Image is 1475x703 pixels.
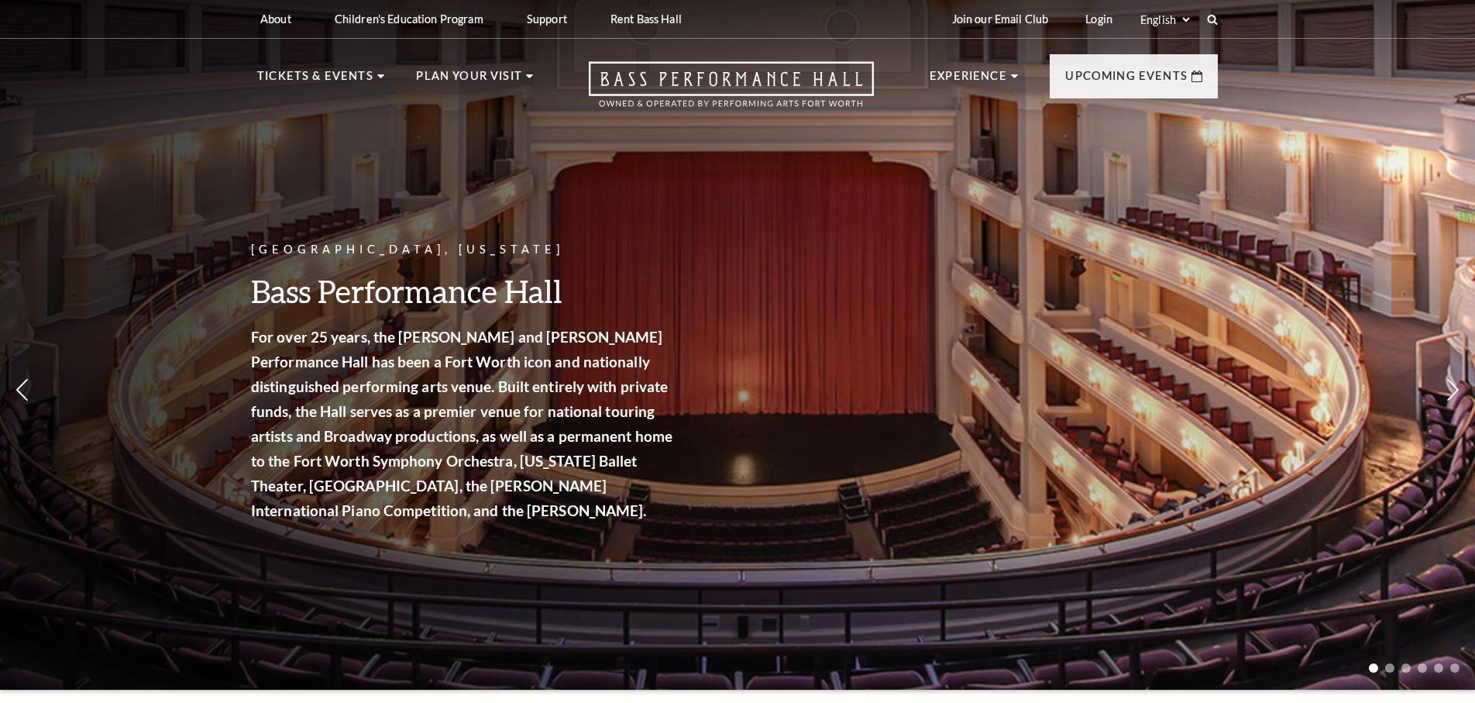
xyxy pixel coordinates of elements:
[1137,12,1192,27] select: Select:
[610,12,682,26] p: Rent Bass Hall
[257,67,373,95] p: Tickets & Events
[251,328,672,519] strong: For over 25 years, the [PERSON_NAME] and [PERSON_NAME] Performance Hall has been a Fort Worth ico...
[1065,67,1188,95] p: Upcoming Events
[335,12,483,26] p: Children's Education Program
[251,240,677,260] p: [GEOGRAPHIC_DATA], [US_STATE]
[260,12,291,26] p: About
[527,12,567,26] p: Support
[251,271,677,311] h3: Bass Performance Hall
[930,67,1007,95] p: Experience
[416,67,522,95] p: Plan Your Visit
